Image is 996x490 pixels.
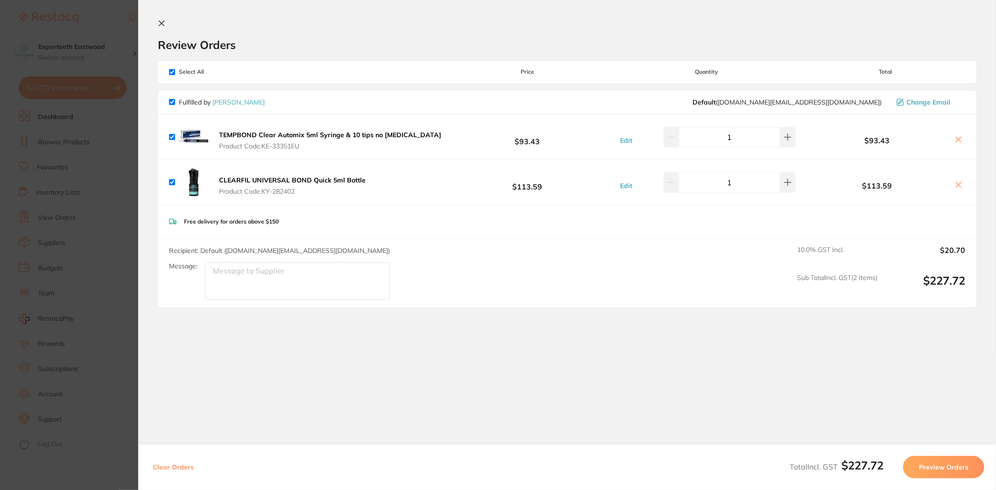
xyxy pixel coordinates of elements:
b: $93.43 [448,128,607,146]
span: Total Incl. GST [790,462,883,471]
button: CLEARFIL UNIVERSAL BOND Quick 5ml Bottle Product Code:KY-282402 [216,176,368,196]
label: Message: [169,262,198,270]
b: TEMPBOND Clear Automix 5ml Syringe & 10 tips no [MEDICAL_DATA] [219,131,441,139]
span: 10.0 % GST Incl. [797,246,877,266]
span: Change Email [906,98,950,106]
span: Select All [169,69,262,75]
span: Price [448,69,607,75]
span: customer.care@henryschein.com.au [692,98,882,106]
b: $93.43 [806,136,948,145]
p: Free delivery for orders above $150 [184,218,279,225]
output: $20.70 [885,246,965,266]
b: $113.59 [448,174,607,191]
b: CLEARFIL UNIVERSAL BOND Quick 5ml Bottle [219,176,366,184]
span: Quantity [607,69,806,75]
span: Product Code: KE-33351EU [219,142,441,150]
img: MDhrdmd2eg [179,168,209,197]
button: Clear Orders [150,456,197,478]
button: Preview Orders [903,456,984,478]
p: Fulfilled by [179,98,265,106]
span: Product Code: KY-282402 [219,188,366,195]
output: $227.72 [885,274,965,300]
img: cXVidG9qeA [179,122,209,152]
span: Sub Total Incl. GST ( 2 Items) [797,274,877,300]
button: Edit [617,136,635,145]
b: Default [692,98,716,106]
button: TEMPBOND Clear Automix 5ml Syringe & 10 tips no [MEDICAL_DATA] Product Code:KE-33351EU [216,131,444,150]
button: Edit [617,182,635,190]
h2: Review Orders [158,38,976,52]
span: Total [806,69,965,75]
span: Recipient: Default ( [DOMAIN_NAME][EMAIL_ADDRESS][DOMAIN_NAME] ) [169,246,390,255]
button: Change Email [894,98,965,106]
a: [PERSON_NAME] [212,98,265,106]
b: $113.59 [806,182,948,190]
b: $227.72 [841,458,883,472]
